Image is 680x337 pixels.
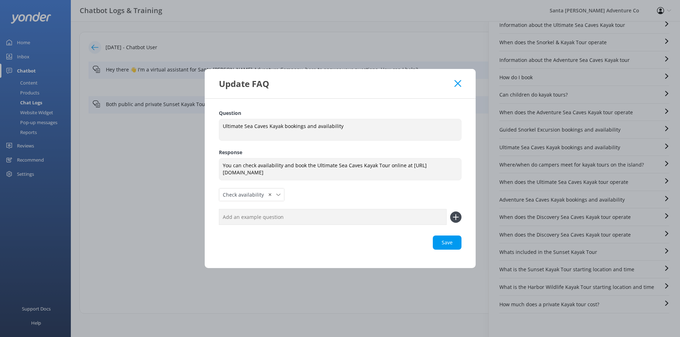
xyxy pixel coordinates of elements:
[219,149,461,156] label: Response
[219,209,447,225] input: Add an example question
[454,80,461,87] button: Close
[219,109,461,117] label: Question
[268,191,272,198] span: ✕
[433,236,461,250] button: Save
[223,191,268,199] span: Check availability
[219,158,461,180] textarea: You can check availability and book the Ultimate Sea Caves Kayak Tour online at [URL][DOMAIN_NAME]
[219,119,461,141] textarea: Ultimate Sea Caves Kayak bookings and availability
[219,78,455,89] div: Update FAQ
